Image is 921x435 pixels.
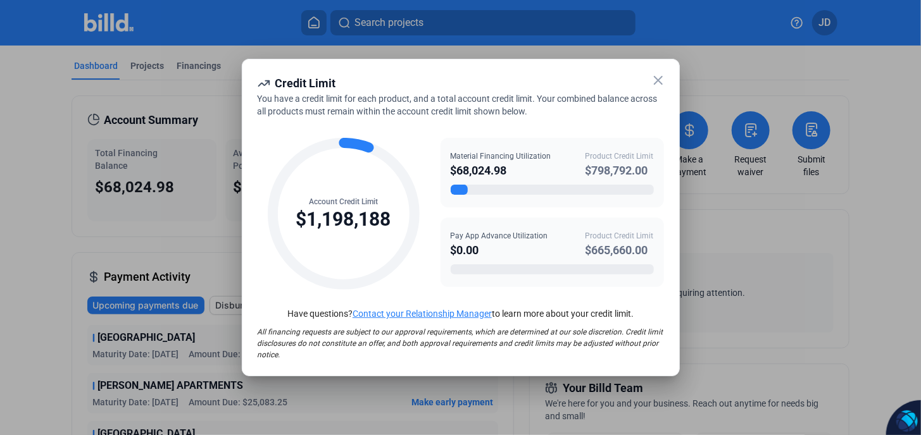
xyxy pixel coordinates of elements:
a: Contact your Relationship Manager [353,309,492,319]
div: $1,198,188 [296,207,391,231]
span: Have questions? to learn more about your credit limit. [287,309,634,319]
div: $665,660.00 [586,242,654,259]
div: Product Credit Limit [586,230,654,242]
div: $798,792.00 [586,162,654,180]
div: Product Credit Limit [586,150,654,162]
div: Material Financing Utilization [451,150,551,162]
span: You have a credit limit for each product, and a total account credit limit. Your combined balance... [258,94,658,116]
div: $68,024.98 [451,162,551,180]
div: $0.00 [451,242,548,259]
div: Account Credit Limit [296,196,391,207]
span: Credit Limit [275,77,336,90]
span: All financing requests are subject to our approval requirements, which are determined at our sole... [258,328,663,359]
div: Pay App Advance Utilization [451,230,548,242]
